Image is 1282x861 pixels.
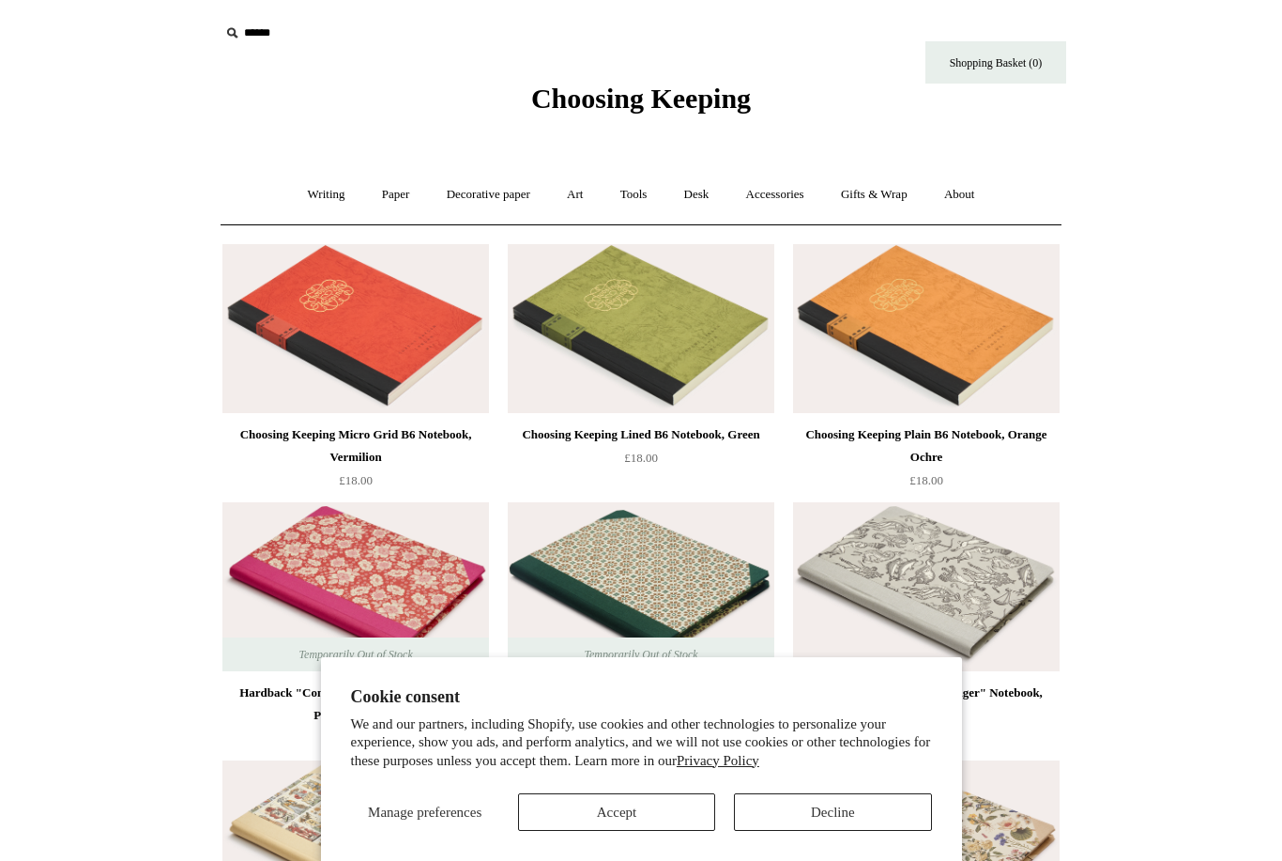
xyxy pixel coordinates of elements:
a: Gifts & Wrap [824,170,924,220]
a: Choosing Keeping Micro Grid B6 Notebook, Vermilion Choosing Keeping Micro Grid B6 Notebook, Vermi... [222,244,489,413]
img: Hardback "Composition Ledger" Notebook, Post-War Floral [222,502,489,671]
a: Choosing Keeping Plain B6 Notebook, Orange Ochre £18.00 [793,423,1060,500]
a: Shopping Basket (0) [925,41,1066,84]
div: Choosing Keeping Micro Grid B6 Notebook, Vermilion [227,423,484,469]
a: Accessories [729,170,821,220]
div: Choosing Keeping Lined B6 Notebook, Green [512,423,770,446]
a: Choosing Keeping Micro Grid B6 Notebook, Vermilion £18.00 [222,423,489,500]
a: Hardback "Composition Ledger" Notebook, Post-War Floral Hardback "Composition Ledger" Notebook, P... [222,502,489,671]
a: Decorative paper [430,170,547,220]
a: Hardback "Composition Ledger" Notebook, Post-War Floral from£25.00 [222,682,489,759]
div: Choosing Keeping Plain B6 Notebook, Orange Ochre [798,423,1055,469]
a: Choosing Keeping Lined B6 Notebook, Green Choosing Keeping Lined B6 Notebook, Green [508,244,774,413]
a: Hardback "Composition Ledger" Notebook, Floral Tile Hardback "Composition Ledger" Notebook, Flora... [508,502,774,671]
span: Temporarily Out of Stock [565,638,716,671]
a: Privacy Policy [677,753,759,768]
span: Temporarily Out of Stock [280,638,431,671]
span: Manage preferences [368,805,481,820]
a: About [927,170,992,220]
button: Manage preferences [351,793,499,831]
div: Hardback "Composition Ledger" Notebook, Post-War Floral [227,682,484,727]
span: £18.00 [339,473,373,487]
h2: Cookie consent [351,687,932,707]
button: Decline [734,793,931,831]
a: Choosing Keeping Plain B6 Notebook, Orange Ochre Choosing Keeping Plain B6 Notebook, Orange Ochre [793,244,1060,413]
img: Choosing Keeping Micro Grid B6 Notebook, Vermilion [222,244,489,413]
img: Choosing Keeping Plain B6 Notebook, Orange Ochre [793,244,1060,413]
a: Choosing Keeping Lined B6 Notebook, Green £18.00 [508,423,774,500]
img: Choosing Keeping Lined B6 Notebook, Green [508,244,774,413]
a: Paper [365,170,427,220]
a: Choosing Keeping [531,98,751,111]
img: Hardback "Composition Ledger" Notebook, Floral Tile [508,502,774,671]
a: Tools [603,170,664,220]
a: Hardback "Composition Ledger" Notebook, Zodiac Hardback "Composition Ledger" Notebook, Zodiac [793,502,1060,671]
span: £18.00 [909,473,943,487]
a: Writing [291,170,362,220]
span: £18.00 [624,451,658,465]
p: We and our partners, including Shopify, use cookies and other technologies to personalize your ex... [351,715,932,771]
button: Accept [518,793,715,831]
img: Hardback "Composition Ledger" Notebook, Zodiac [793,502,1060,671]
span: Choosing Keeping [531,83,751,114]
a: Desk [667,170,726,220]
a: Art [550,170,600,220]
